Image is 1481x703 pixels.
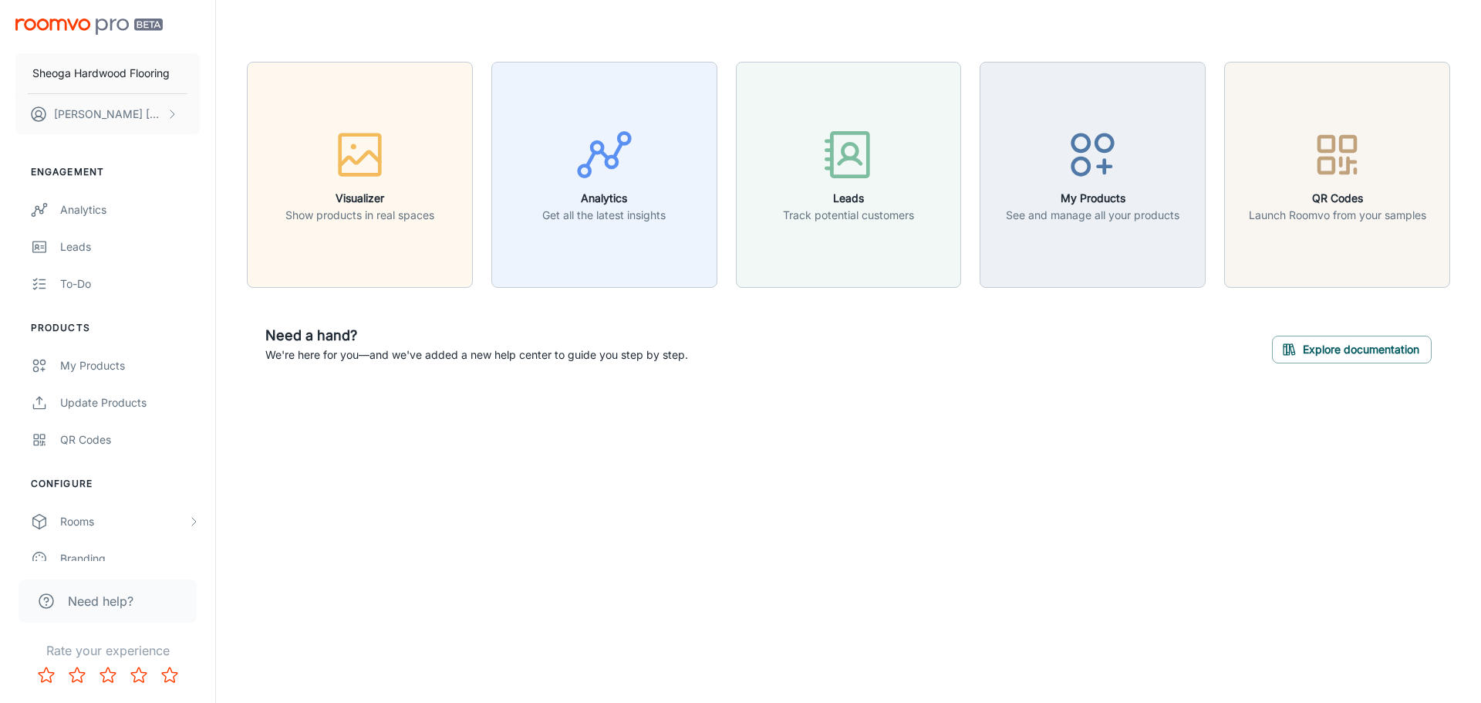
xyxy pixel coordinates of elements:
div: My Products [60,357,200,374]
p: Show products in real spaces [285,207,434,224]
div: Leads [60,238,200,255]
a: LeadsTrack potential customers [736,166,962,181]
p: We're here for you—and we've added a new help center to guide you step by step. [265,346,688,363]
a: My ProductsSee and manage all your products [980,166,1206,181]
button: LeadsTrack potential customers [736,62,962,288]
button: Explore documentation [1272,336,1432,363]
button: My ProductsSee and manage all your products [980,62,1206,288]
h6: Analytics [542,190,666,207]
p: Get all the latest insights [542,207,666,224]
a: QR CodesLaunch Roomvo from your samples [1224,166,1450,181]
div: QR Codes [60,431,200,448]
p: Sheoga Hardwood Flooring [32,65,170,82]
button: VisualizerShow products in real spaces [247,62,473,288]
p: See and manage all your products [1006,207,1179,224]
button: QR CodesLaunch Roomvo from your samples [1224,62,1450,288]
div: Analytics [60,201,200,218]
div: Update Products [60,394,200,411]
h6: QR Codes [1249,190,1426,207]
a: AnalyticsGet all the latest insights [491,166,717,181]
img: Roomvo PRO Beta [15,19,163,35]
p: Launch Roomvo from your samples [1249,207,1426,224]
p: [PERSON_NAME] [PERSON_NAME] [54,106,163,123]
a: Explore documentation [1272,340,1432,356]
h6: Need a hand? [265,325,688,346]
button: Sheoga Hardwood Flooring [15,53,200,93]
p: Track potential customers [783,207,914,224]
h6: My Products [1006,190,1179,207]
button: AnalyticsGet all the latest insights [491,62,717,288]
button: [PERSON_NAME] [PERSON_NAME] [15,94,200,134]
h6: Visualizer [285,190,434,207]
h6: Leads [783,190,914,207]
div: To-do [60,275,200,292]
